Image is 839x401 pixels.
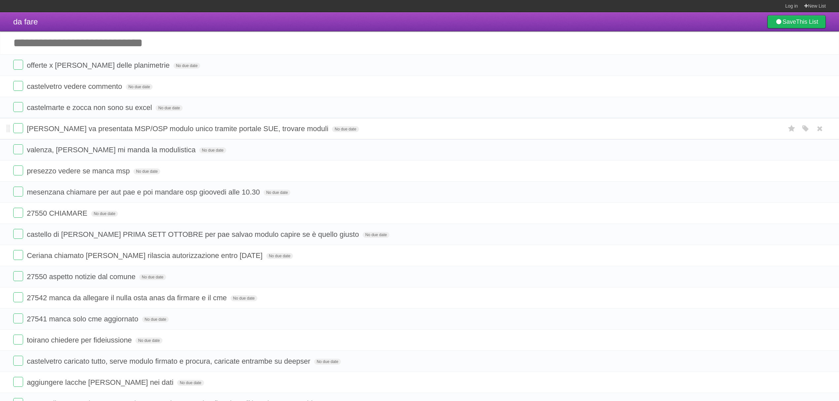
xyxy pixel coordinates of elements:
span: No due date [91,211,118,217]
label: Done [13,335,23,345]
span: da fare [13,17,38,26]
label: Done [13,60,23,70]
label: Done [13,102,23,112]
label: Done [13,292,23,302]
span: valenza, [PERSON_NAME] mi manda la modulistica [27,146,197,154]
span: No due date [314,359,341,365]
span: mesenzana chiamare per aut pae e poi mandare osp gioovedi alle 10.30 [27,188,262,196]
label: Done [13,81,23,91]
label: Done [13,229,23,239]
span: No due date [264,190,290,196]
span: No due date [173,63,200,69]
span: No due date [332,126,359,132]
span: No due date [156,105,182,111]
label: Done [13,123,23,133]
label: Done [13,313,23,323]
a: SaveThis List [767,15,826,28]
label: Done [13,377,23,387]
span: No due date [133,168,160,174]
span: No due date [177,380,204,386]
b: This List [796,18,818,25]
span: 27550 aspetto notizie dal comune [27,273,137,281]
span: toirano chiedere per fideiussione [27,336,133,344]
label: Done [13,208,23,218]
span: [PERSON_NAME] va presentata MSP/OSP modulo unico tramite portale SUE, trovare moduli [27,125,330,133]
label: Done [13,144,23,154]
span: Ceriana chiamato [PERSON_NAME] rilascia autorizzazione entro [DATE] [27,251,264,260]
label: Done [13,271,23,281]
label: Done [13,250,23,260]
span: 27541 manca solo cme aggiornato [27,315,140,323]
span: 27542 manca da allegare il nulla osta anas da firmare e il cme [27,294,228,302]
span: aggiungere lacche [PERSON_NAME] nei dati [27,378,175,386]
span: No due date [139,274,166,280]
span: No due date [142,316,169,322]
span: castelvetro caricato tutto, serve modulo firmato e procura, caricate entrambe su deepser [27,357,312,365]
label: Star task [785,123,798,134]
span: castello di [PERSON_NAME] PRIMA SETT OTTOBRE per pae salvao modulo capire se è quello giusto [27,230,361,238]
span: No due date [231,295,257,301]
span: castelmarte e zocca non sono su excel [27,103,154,112]
span: offerte x [PERSON_NAME] delle planimetrie [27,61,171,69]
label: Done [13,187,23,197]
span: No due date [126,84,153,90]
span: 27550 CHIAMARE [27,209,89,217]
span: No due date [199,147,226,153]
label: Done [13,165,23,175]
span: presezzo vedere se manca msp [27,167,131,175]
span: castelvetro vedere commento [27,82,124,91]
span: No due date [135,338,162,344]
span: No due date [363,232,389,238]
label: Done [13,356,23,366]
span: No due date [266,253,293,259]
